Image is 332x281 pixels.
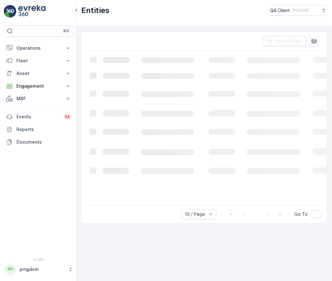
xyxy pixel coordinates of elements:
[16,96,61,102] p: MRF
[16,70,61,77] p: Asset
[4,136,74,148] a: Documents
[4,92,74,105] button: MRF
[4,54,74,67] button: Fleet
[292,8,309,13] p: ( +03:00 )
[16,114,59,120] p: Events
[16,83,61,89] p: Engagement
[4,258,74,261] span: v 1.48.1
[4,80,74,92] button: Engagement
[4,67,74,80] button: Asset
[81,5,109,16] p: Entities
[20,266,65,272] p: pingdom
[63,28,69,34] p: ⌘B
[18,5,46,18] img: logo_light-DOdMpM7g.png
[270,7,290,14] p: QA Client
[262,36,306,46] button: Clear Filters
[5,264,15,274] div: PP
[4,42,74,54] button: Operations
[4,110,74,123] a: Events34
[16,139,71,145] p: Documents
[4,263,74,276] button: PPpingdom
[16,45,61,51] p: Operations
[294,211,308,217] span: Go To
[4,123,74,136] a: Reports
[270,5,327,16] button: QA Client(+03:00)
[16,58,61,64] p: Fleet
[275,38,303,44] p: Clear Filters
[65,114,70,119] p: 34
[16,126,71,133] p: Reports
[4,5,16,18] img: logo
